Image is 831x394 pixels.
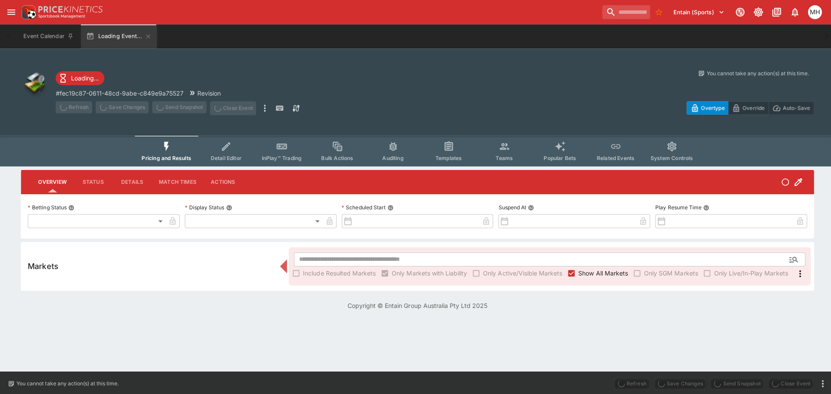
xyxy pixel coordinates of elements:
[683,101,810,114] div: Start From
[496,203,524,210] p: Suspend At
[112,171,151,192] button: Details
[665,5,726,19] button: Select Tenant
[68,204,74,210] button: Betting Status
[340,203,384,210] p: Scheduled Start
[703,69,805,77] p: You cannot take any action(s) at this time.
[320,154,352,160] span: Bulk Actions
[71,73,99,82] p: Loading...
[698,103,721,112] p: Overtype
[38,6,102,13] img: PriceKinetics
[747,4,763,20] button: Toggle light/dark mode
[209,154,240,160] span: Detail Editor
[804,5,818,19] div: Michael Hutchinson
[433,154,460,160] span: Templates
[481,267,560,276] span: Only Active/Visible Markets
[493,154,511,160] span: Teams
[184,203,223,210] p: Display Status
[302,267,374,276] span: Include Resulted Markets
[28,260,58,270] h5: Markets
[151,171,203,192] button: Match Times
[739,103,761,112] p: Override
[38,14,85,18] img: Sportsbook Management
[19,3,36,21] img: PriceKinetics Logo
[729,4,744,20] button: Connected to PK
[28,203,66,210] p: Betting Status
[779,103,806,112] p: Auto-Save
[196,88,220,97] p: Revision
[652,203,698,210] p: Play Resume Time
[594,154,631,160] span: Related Events
[55,88,183,97] p: Copy To Clipboard
[641,267,695,276] span: Only SGM Markets
[765,101,810,114] button: Auto-Save
[386,204,392,210] button: Scheduled Start
[258,101,269,115] button: more
[261,154,300,160] span: InPlay™ Trading
[203,171,242,192] button: Actions
[18,24,79,48] button: Event Calendar
[525,204,531,210] button: Suspend At
[725,101,765,114] button: Override
[31,171,73,192] button: Overview
[765,4,781,20] button: Documentation
[73,171,112,192] button: Status
[683,101,725,114] button: Overtype
[711,267,784,276] span: Only Live/In-Play Markets
[802,3,821,22] button: Michael Hutchinson
[390,267,465,276] span: Only Markets with Liability
[791,267,802,278] svg: More
[647,154,690,160] span: System Controls
[81,24,156,48] button: Loading Event...
[599,5,647,19] input: search
[225,204,231,210] button: Display Status
[134,135,697,166] div: Event type filters
[3,4,19,20] button: open drawer
[380,154,402,160] span: Auditing
[814,377,824,387] button: more
[649,5,663,19] button: No Bookmarks
[700,204,706,210] button: Play Resume Time
[576,267,625,276] span: Show All Markets
[782,250,798,266] button: Open
[141,154,190,160] span: Pricing and Results
[16,378,118,386] p: You cannot take any action(s) at this time.
[21,69,48,97] img: other.png
[783,4,799,20] button: Notifications
[541,154,573,160] span: Popular Bets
